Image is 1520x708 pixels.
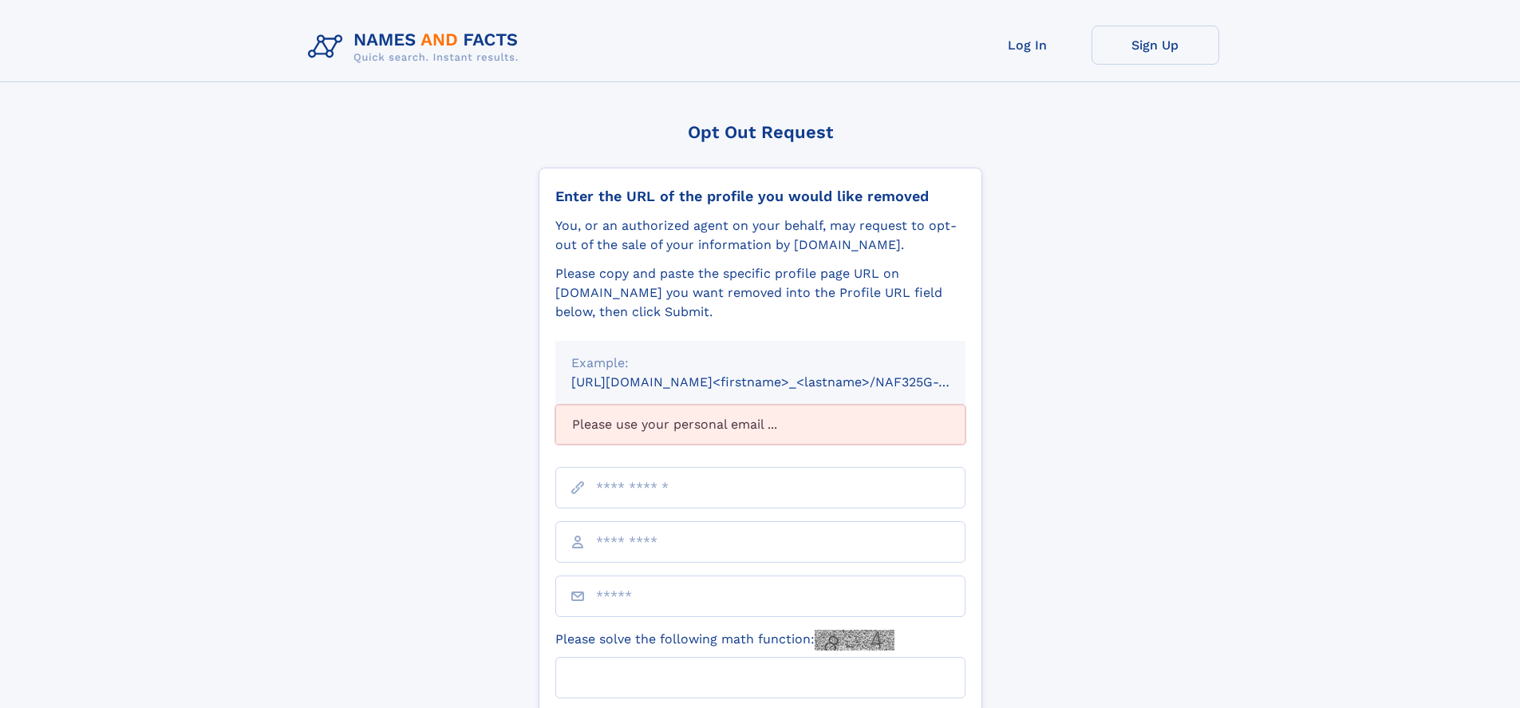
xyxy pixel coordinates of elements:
a: Log In [964,26,1092,65]
small: [URL][DOMAIN_NAME]<firstname>_<lastname>/NAF325G-xxxxxxxx [571,374,996,390]
div: Example: [571,354,950,373]
div: You, or an authorized agent on your behalf, may request to opt-out of the sale of your informatio... [555,216,965,255]
label: Please solve the following math function: [555,630,894,651]
div: Enter the URL of the profile you would like removed [555,188,965,205]
div: Opt Out Request [539,122,982,142]
div: Please copy and paste the specific profile page URL on [DOMAIN_NAME] you want removed into the Pr... [555,264,965,322]
div: Please use your personal email ... [555,405,965,445]
img: Logo Names and Facts [302,26,531,69]
a: Sign Up [1092,26,1219,65]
